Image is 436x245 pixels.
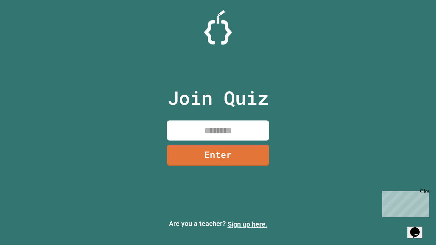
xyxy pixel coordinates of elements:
a: Enter [167,145,269,166]
p: Are you a teacher? [5,218,431,229]
a: Sign up here. [228,220,267,228]
p: Join Quiz [168,84,269,112]
img: Logo.svg [204,10,232,45]
iframe: chat widget [407,218,429,238]
iframe: chat widget [379,188,429,217]
div: Chat with us now!Close [3,3,47,43]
